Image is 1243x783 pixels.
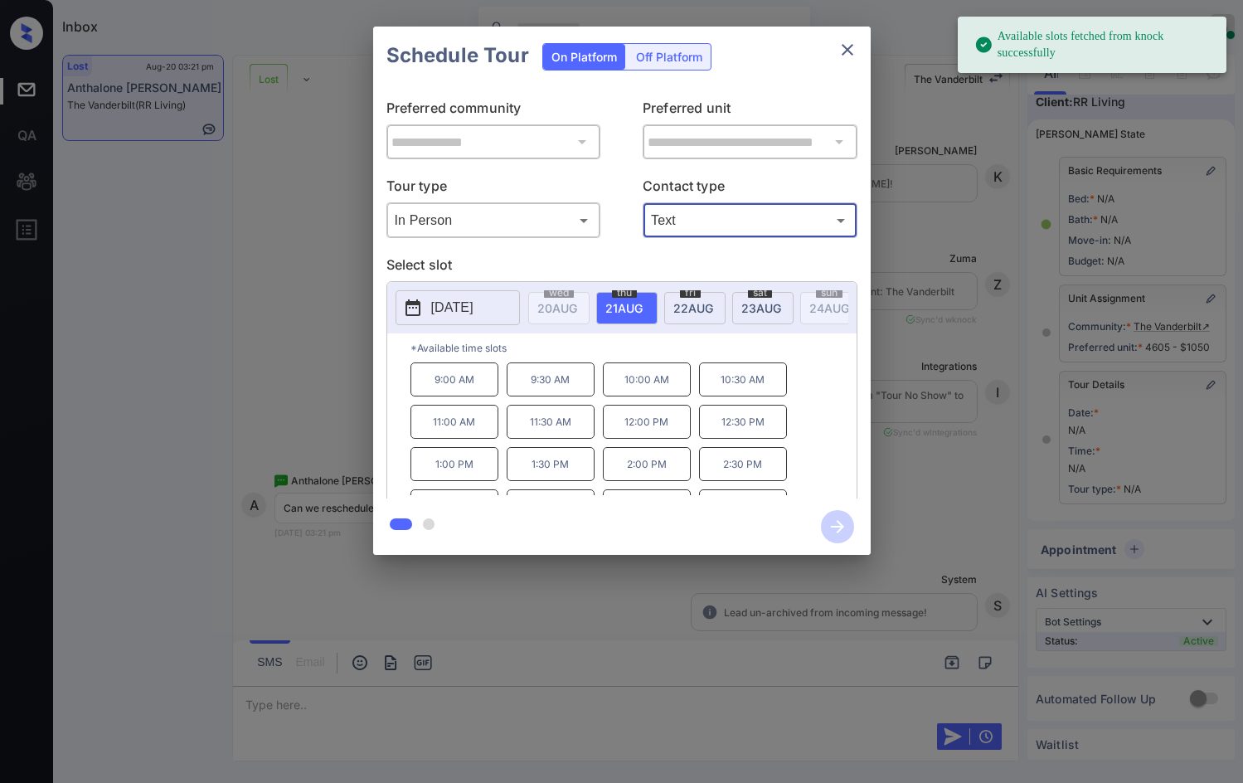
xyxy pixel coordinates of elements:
p: 3:00 PM [410,489,498,523]
div: date-select [664,292,726,324]
p: 9:30 AM [507,362,595,396]
p: 11:30 AM [507,405,595,439]
p: 1:00 PM [410,447,498,481]
span: 22 AUG [673,301,713,315]
h2: Schedule Tour [373,27,542,85]
button: [DATE] [396,290,520,325]
span: 21 AUG [605,301,643,315]
button: close [831,33,864,66]
div: date-select [596,292,658,324]
p: 10:30 AM [699,362,787,396]
div: Off Platform [628,44,711,70]
p: Preferred community [386,98,601,124]
span: fri [680,288,701,298]
p: 2:30 PM [699,447,787,481]
span: 23 AUG [741,301,781,315]
div: Text [647,207,853,234]
p: Select slot [386,255,857,281]
span: thu [612,288,637,298]
p: 3:30 PM [507,489,595,523]
span: sat [748,288,772,298]
button: btn-next [811,505,864,548]
p: Contact type [643,176,857,202]
p: [DATE] [431,298,473,318]
div: On Platform [543,44,625,70]
div: Available slots fetched from knock successfully [974,22,1213,68]
p: 4:00 PM [603,489,691,523]
p: 4:30 PM [699,489,787,523]
p: 12:00 PM [603,405,691,439]
p: *Available time slots [410,333,857,362]
p: 9:00 AM [410,362,498,396]
p: 2:00 PM [603,447,691,481]
div: date-select [732,292,794,324]
p: Preferred unit [643,98,857,124]
p: 11:00 AM [410,405,498,439]
p: Tour type [386,176,601,202]
div: In Person [391,207,597,234]
p: 12:30 PM [699,405,787,439]
p: 10:00 AM [603,362,691,396]
p: 1:30 PM [507,447,595,481]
